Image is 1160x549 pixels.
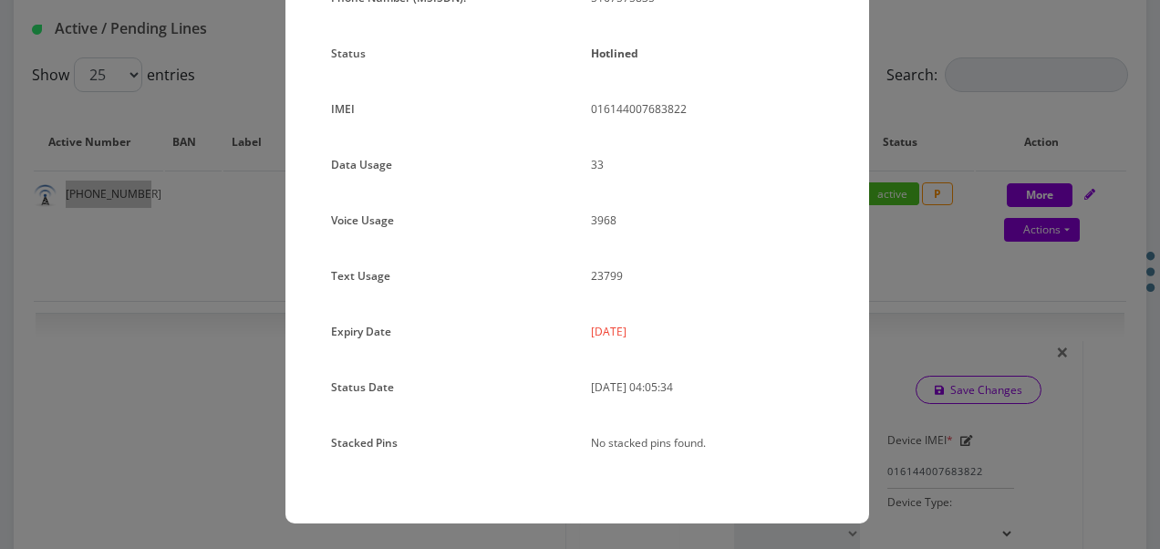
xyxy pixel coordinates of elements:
[331,96,355,122] label: IMEI
[591,46,638,61] strong: Hotlined
[331,374,394,400] label: Status Date
[591,263,823,289] p: 23799
[591,96,823,122] p: 016144007683822
[591,374,823,400] p: [DATE] 04:05:34
[591,207,823,233] p: 3968
[331,151,392,178] label: Data Usage
[331,40,366,67] label: Status
[331,207,394,233] label: Voice Usage
[591,318,823,345] p: [DATE]
[331,263,390,289] label: Text Usage
[331,318,391,345] label: Expiry Date
[577,430,837,463] div: No stacked pins found.
[331,430,398,456] label: Stacked Pins
[591,151,823,178] p: 33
